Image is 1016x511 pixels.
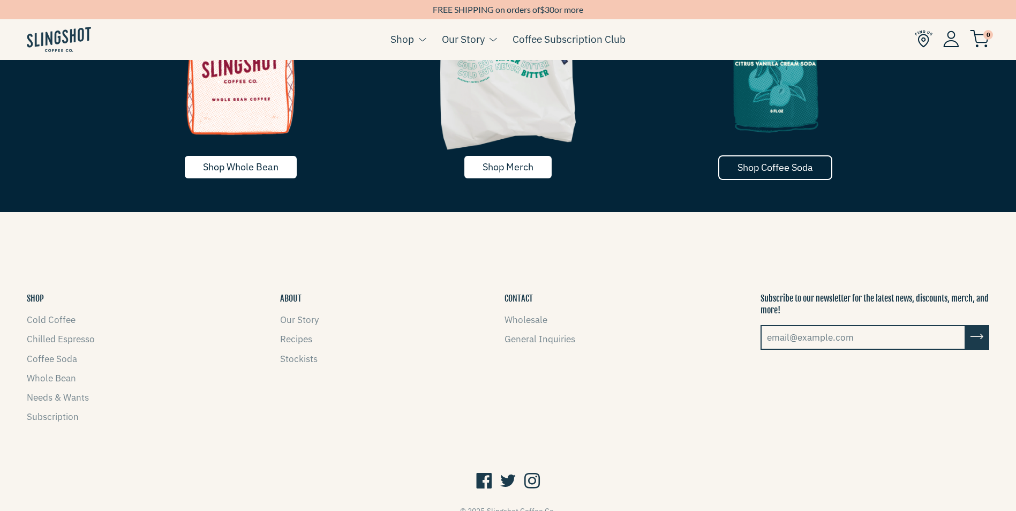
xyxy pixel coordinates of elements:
[483,161,533,173] span: Shop Merch
[27,353,77,365] a: Coffee Soda
[545,4,554,14] span: 30
[463,155,553,179] a: Shop Merch
[505,314,547,326] a: Wholesale
[280,292,302,304] button: ABOUT
[983,30,993,40] span: 0
[27,392,89,403] a: Needs & Wants
[505,333,575,345] a: General Inquiries
[737,161,813,174] span: Shop Coffee Soda
[280,353,318,365] a: Stockists
[27,372,76,384] a: Whole Bean
[27,333,95,345] a: Chilled Espresso
[761,292,989,317] p: Subscribe to our newsletter for the latest news, discounts, merch, and more!
[442,31,485,47] a: Our Story
[27,411,79,423] a: Subscription
[27,314,76,326] a: Cold Coffee
[513,31,626,47] a: Coffee Subscription Club
[280,314,319,326] a: Our Story
[390,31,414,47] a: Shop
[718,155,832,180] a: Shop Coffee Soda
[970,30,989,48] img: cart
[540,4,545,14] span: $
[27,292,44,304] button: SHOP
[203,161,279,173] span: Shop Whole Bean
[184,155,298,179] a: Shop Whole Bean
[280,333,312,345] a: Recipes
[943,31,959,47] img: Account
[761,325,966,350] input: email@example.com
[505,292,533,304] button: CONTACT
[970,33,989,46] a: 0
[915,30,932,48] img: Find Us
